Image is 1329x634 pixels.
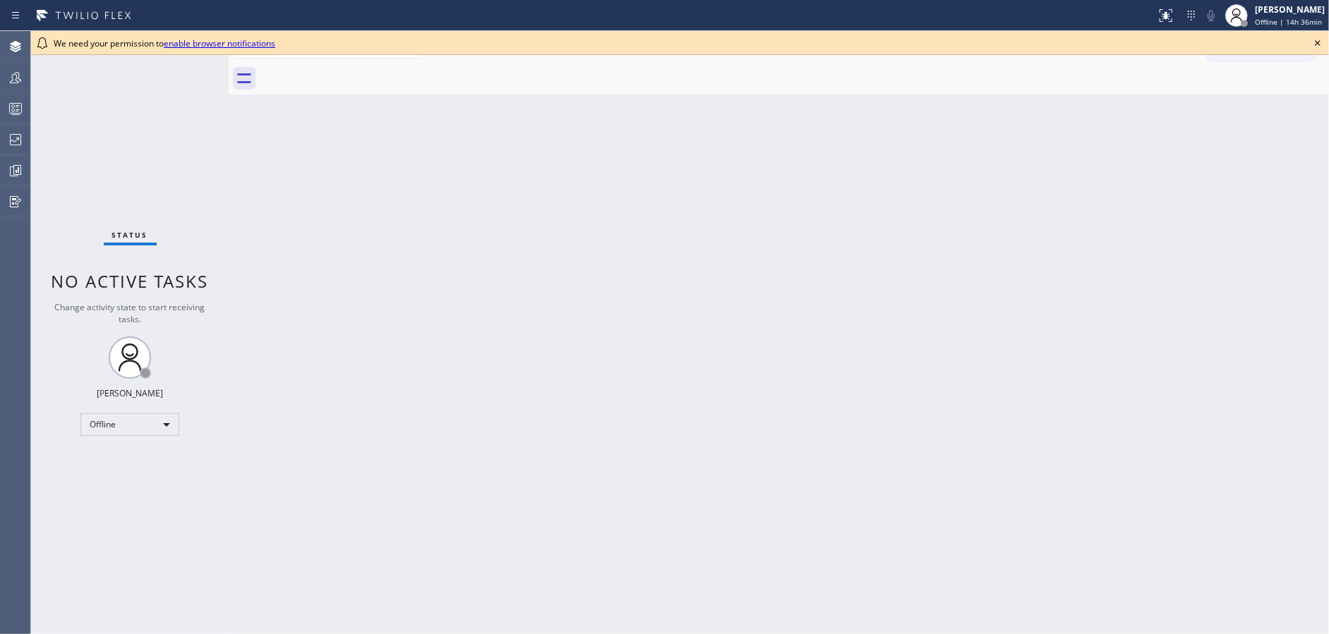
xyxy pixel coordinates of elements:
button: Mute [1201,6,1221,25]
span: No active tasks [52,269,209,293]
span: Change activity state to start receiving tasks. [55,301,205,325]
div: Offline [80,413,179,436]
span: Status [112,230,148,240]
span: We need your permission to [54,37,275,49]
div: [PERSON_NAME] [97,387,163,399]
a: enable browser notifications [164,37,275,49]
span: Offline | 14h 36min [1255,17,1322,27]
div: [PERSON_NAME] [1255,4,1325,16]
